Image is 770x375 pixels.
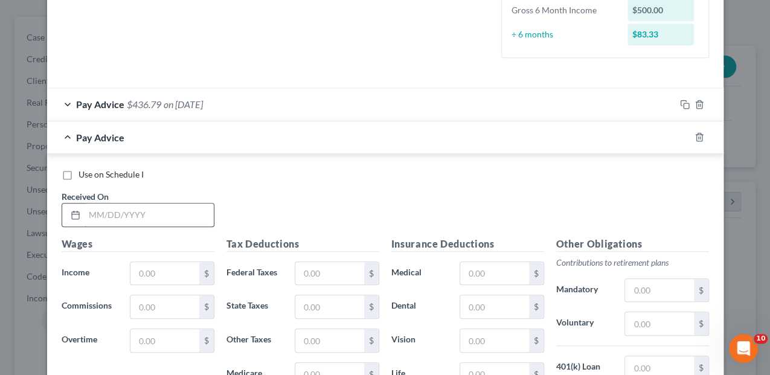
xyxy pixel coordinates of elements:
[505,28,622,40] div: ÷ 6 months
[385,329,454,353] label: Vision
[164,98,203,110] span: on [DATE]
[391,237,544,252] h5: Insurance Deductions
[627,24,694,45] div: $83.33
[364,329,379,352] div: $
[295,262,364,285] input: 0.00
[364,262,379,285] div: $
[729,334,758,363] iframe: Intercom live chat
[754,334,768,344] span: 10
[505,4,622,16] div: Gross 6 Month Income
[625,312,693,335] input: 0.00
[62,267,89,277] span: Income
[226,237,379,252] h5: Tax Deductions
[556,257,709,269] p: Contributions to retirement plans
[56,329,124,353] label: Overtime
[694,279,708,302] div: $
[130,262,199,285] input: 0.00
[56,295,124,319] label: Commissions
[199,262,214,285] div: $
[76,98,124,110] span: Pay Advice
[130,329,199,352] input: 0.00
[199,295,214,318] div: $
[550,312,619,336] label: Voluntary
[529,329,544,352] div: $
[295,295,364,318] input: 0.00
[529,295,544,318] div: $
[130,295,199,318] input: 0.00
[127,98,161,110] span: $436.79
[694,312,708,335] div: $
[385,295,454,319] label: Dental
[62,191,109,202] span: Received On
[220,295,289,319] label: State Taxes
[460,295,528,318] input: 0.00
[199,329,214,352] div: $
[556,237,709,252] h5: Other Obligations
[295,329,364,352] input: 0.00
[625,279,693,302] input: 0.00
[529,262,544,285] div: $
[385,261,454,286] label: Medical
[220,329,289,353] label: Other Taxes
[220,261,289,286] label: Federal Taxes
[550,278,619,303] label: Mandatory
[62,237,214,252] h5: Wages
[460,329,528,352] input: 0.00
[79,169,144,179] span: Use on Schedule I
[364,295,379,318] div: $
[460,262,528,285] input: 0.00
[76,132,124,143] span: Pay Advice
[85,204,214,226] input: MM/DD/YYYY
